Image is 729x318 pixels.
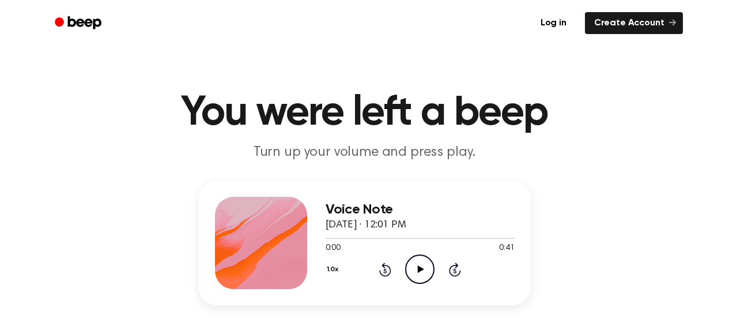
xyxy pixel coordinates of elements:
span: [DATE] · 12:01 PM [326,220,406,230]
h3: Voice Note [326,202,515,218]
span: 0:41 [499,242,514,255]
button: 1.0x [326,260,343,279]
p: Turn up your volume and press play. [143,143,586,162]
h1: You were left a beep [70,92,660,134]
a: Beep [47,12,112,35]
a: Log in [529,10,578,36]
a: Create Account [585,12,683,34]
span: 0:00 [326,242,341,255]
